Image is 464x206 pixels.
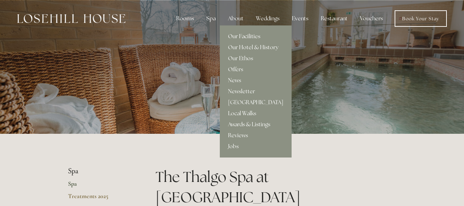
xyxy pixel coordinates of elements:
a: Awards & Listings [220,119,292,130]
a: Jobs [220,141,292,152]
a: Vouchers [354,12,388,25]
a: [GEOGRAPHIC_DATA] [220,97,292,108]
a: Offers [220,64,292,75]
img: Losehill House [17,14,125,23]
a: Local Walks [220,108,292,119]
a: Book Your Stay [395,10,447,27]
a: Treatments 2025 [68,192,134,205]
div: Restaurant [315,12,353,25]
div: Spa [201,12,221,25]
a: News [220,75,292,86]
a: Our Hotel & History [220,42,292,53]
div: Weddings [250,12,285,25]
div: Rooms [171,12,200,25]
a: Our Ethos [220,53,292,64]
a: Reviews [220,130,292,141]
div: About [223,12,249,25]
a: Newsletter [220,86,292,97]
div: Events [286,12,314,25]
li: Spa [68,167,134,176]
a: Our Facilities [220,31,292,42]
a: Spa [68,180,134,192]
